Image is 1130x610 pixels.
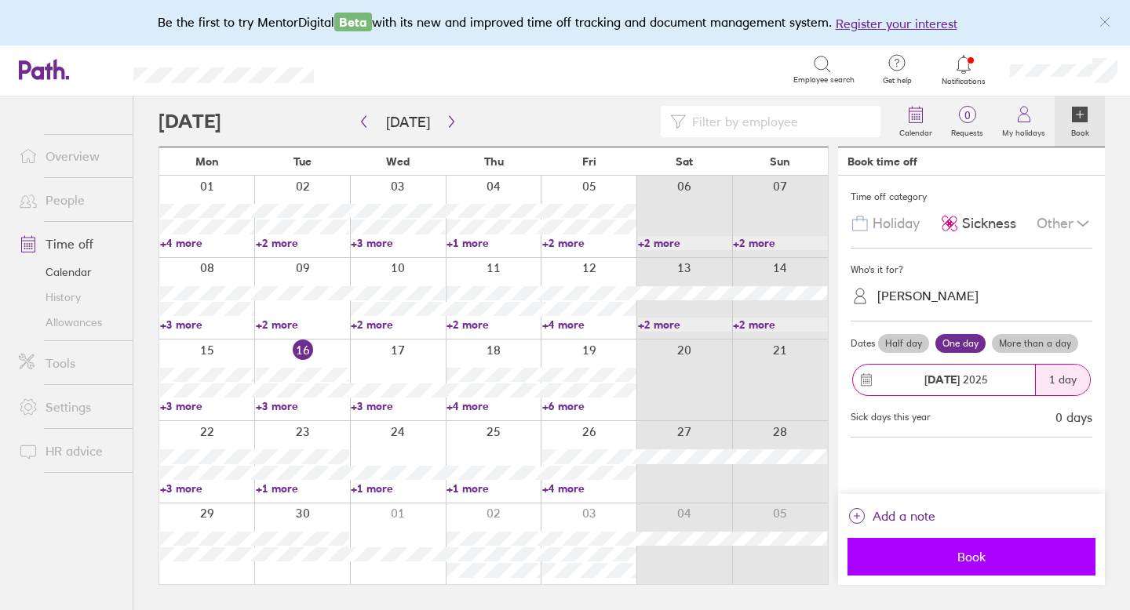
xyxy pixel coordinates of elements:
a: +3 more [160,399,254,413]
a: +2 more [256,318,350,332]
a: 0Requests [942,96,993,147]
label: More than a day [992,334,1078,353]
div: [PERSON_NAME] [877,289,979,303]
span: Thu [484,155,504,168]
span: Wed [386,155,410,168]
button: Register your interest [836,14,957,33]
a: +2 more [638,236,732,250]
button: Book [847,538,1095,576]
a: History [6,285,133,310]
a: +1 more [447,236,541,250]
a: +1 more [256,481,350,496]
strong: [DATE] [924,372,960,387]
a: +2 more [447,318,541,332]
a: +3 more [351,399,445,413]
a: +2 more [733,318,827,332]
span: Get help [872,76,923,85]
button: [DATE] [374,109,443,135]
span: Add a note [873,503,935,528]
div: Search [356,62,396,76]
a: My holidays [993,96,1055,147]
a: +3 more [256,399,350,413]
span: Sickness [962,216,1016,232]
a: Book [1055,96,1105,147]
a: +2 more [351,318,445,332]
div: 0 days [1055,410,1092,424]
span: 0 [942,109,993,122]
span: Sun [770,155,790,168]
a: Time off [6,228,133,260]
a: Notifications [939,53,990,86]
a: +3 more [351,236,445,250]
a: +6 more [542,399,636,413]
span: Mon [195,155,219,168]
div: Time off category [851,185,1092,209]
a: +4 more [542,481,636,496]
div: 1 day [1035,365,1090,395]
a: +4 more [542,318,636,332]
span: Beta [334,13,372,31]
input: Filter by employee [686,107,871,136]
a: +3 more [160,318,254,332]
div: Sick days this year [851,412,931,423]
a: Tools [6,347,133,379]
span: Holiday [873,216,920,232]
a: +1 more [447,481,541,496]
span: Sat [676,155,693,168]
label: Calendar [890,124,942,138]
span: Tue [293,155,312,168]
label: Requests [942,124,993,138]
div: Book time off [847,155,917,168]
a: +4 more [160,236,254,250]
span: Notifications [939,77,990,86]
span: Employee search [793,75,855,85]
span: Book [858,550,1084,564]
a: Calendar [6,260,133,285]
label: One day [935,334,986,353]
a: Overview [6,140,133,172]
a: HR advice [6,435,133,467]
div: Other [1037,209,1092,238]
a: Allowances [6,310,133,335]
label: Book [1062,124,1099,138]
a: Settings [6,391,133,423]
button: [DATE] 20251 day [851,356,1092,404]
a: +2 more [256,236,350,250]
a: +4 more [447,399,541,413]
div: Who's it for? [851,258,1092,281]
span: 2025 [924,373,988,386]
button: Add a note [847,503,935,528]
a: +2 more [733,236,827,250]
label: Half day [878,334,929,353]
span: Fri [582,155,596,168]
label: My holidays [993,124,1055,138]
a: +3 more [160,481,254,496]
a: +2 more [542,236,636,250]
span: Dates [851,338,875,349]
a: People [6,184,133,216]
a: +2 more [638,318,732,332]
a: +1 more [351,481,445,496]
div: Be the first to try MentorDigital with its new and improved time off tracking and document manage... [158,13,973,33]
a: Calendar [890,96,942,147]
